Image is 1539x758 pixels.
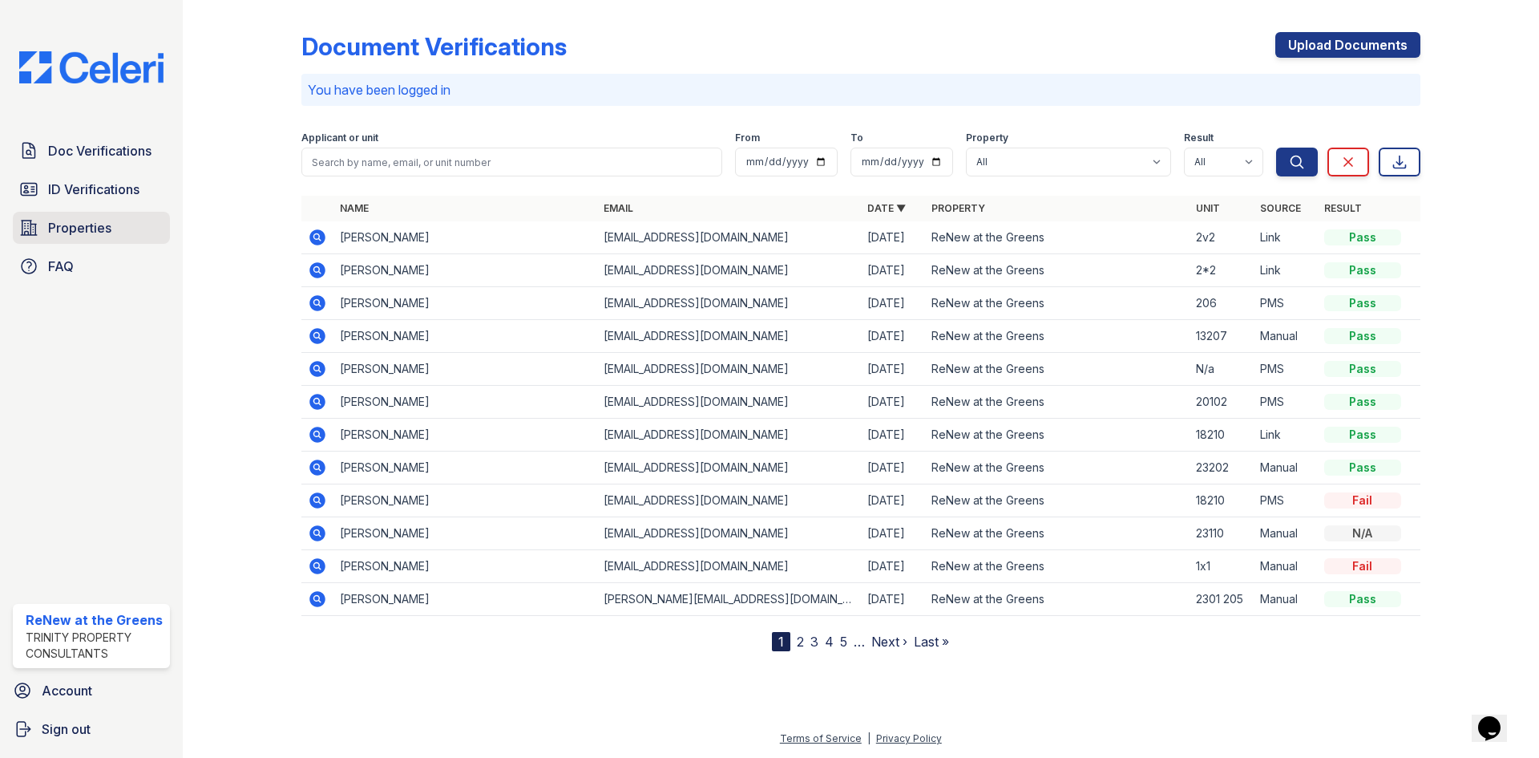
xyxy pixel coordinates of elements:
label: Applicant or unit [301,132,378,144]
td: [PERSON_NAME] [333,484,597,517]
div: Fail [1324,558,1401,574]
td: [PERSON_NAME] [333,386,597,419]
td: ReNew at the Greens [925,353,1189,386]
a: Privacy Policy [876,732,942,744]
label: To [850,132,863,144]
td: [DATE] [861,452,925,484]
td: Link [1254,419,1318,452]
div: Fail [1324,492,1401,509]
td: PMS [1254,484,1318,517]
a: Property [931,202,985,214]
label: Property [966,132,1008,144]
a: Next › [871,634,907,650]
td: [PERSON_NAME] [333,583,597,616]
td: 13207 [1190,320,1254,353]
a: 5 [840,634,847,650]
td: [PERSON_NAME] [333,419,597,452]
span: Properties [48,218,111,237]
td: PMS [1254,386,1318,419]
div: Document Verifications [301,32,567,61]
a: Email [604,202,633,214]
label: From [735,132,760,144]
div: Pass [1324,394,1401,410]
div: | [867,732,870,744]
div: Pass [1324,295,1401,311]
td: ReNew at the Greens [925,386,1189,419]
td: 23110 [1190,517,1254,550]
td: [PERSON_NAME] [333,452,597,484]
td: [EMAIL_ADDRESS][DOMAIN_NAME] [597,517,861,550]
img: CE_Logo_Blue-a8612792a0a2168367f1c8372b55b34899dd931a85d93a1a3d3e32e68fde9ad4.png [6,51,176,83]
td: 18210 [1190,484,1254,517]
td: ReNew at the Greens [925,254,1189,287]
a: Unit [1196,202,1220,214]
td: 206 [1190,287,1254,320]
td: [EMAIL_ADDRESS][DOMAIN_NAME] [597,221,861,254]
td: ReNew at the Greens [925,550,1189,583]
a: Date ▼ [867,202,906,214]
div: N/A [1324,525,1401,541]
td: [DATE] [861,254,925,287]
a: Sign out [6,713,176,745]
a: Result [1324,202,1362,214]
div: Pass [1324,460,1401,476]
td: [PERSON_NAME] [333,353,597,386]
td: 18210 [1190,419,1254,452]
td: [EMAIL_ADDRESS][DOMAIN_NAME] [597,287,861,320]
a: Source [1260,202,1301,214]
td: 23202 [1190,452,1254,484]
td: [EMAIL_ADDRESS][DOMAIN_NAME] [597,320,861,353]
td: ReNew at the Greens [925,583,1189,616]
td: [DATE] [861,583,925,616]
td: ReNew at the Greens [925,287,1189,320]
div: Trinity Property Consultants [26,630,164,662]
td: [DATE] [861,484,925,517]
td: 2301 205 [1190,583,1254,616]
td: Manual [1254,320,1318,353]
td: [PERSON_NAME] [333,550,597,583]
td: 1x1 [1190,550,1254,583]
a: Last » [914,634,949,650]
a: 4 [825,634,834,650]
a: FAQ [13,250,170,282]
td: Link [1254,254,1318,287]
td: [PERSON_NAME] [333,254,597,287]
td: [EMAIL_ADDRESS][DOMAIN_NAME] [597,484,861,517]
td: [EMAIL_ADDRESS][DOMAIN_NAME] [597,254,861,287]
iframe: chat widget [1472,694,1523,742]
td: Manual [1254,452,1318,484]
td: ReNew at the Greens [925,221,1189,254]
span: Sign out [42,719,91,739]
div: Pass [1324,591,1401,607]
td: [EMAIL_ADDRESS][DOMAIN_NAME] [597,452,861,484]
td: [DATE] [861,221,925,254]
td: ReNew at the Greens [925,419,1189,452]
td: [DATE] [861,353,925,386]
input: Search by name, email, or unit number [301,148,722,176]
div: Pass [1324,361,1401,377]
td: [DATE] [861,419,925,452]
div: Pass [1324,328,1401,344]
a: Properties [13,212,170,244]
td: Manual [1254,517,1318,550]
div: ReNew at the Greens [26,610,164,630]
td: PMS [1254,353,1318,386]
label: Result [1184,132,1214,144]
td: [EMAIL_ADDRESS][DOMAIN_NAME] [597,419,861,452]
a: 2 [797,634,804,650]
span: Account [42,681,92,700]
div: Pass [1324,427,1401,443]
div: Pass [1324,262,1401,278]
a: Terms of Service [780,732,862,744]
td: Manual [1254,583,1318,616]
td: [PERSON_NAME] [333,320,597,353]
td: Manual [1254,550,1318,583]
a: Name [340,202,369,214]
td: [DATE] [861,517,925,550]
td: 2v2 [1190,221,1254,254]
td: ReNew at the Greens [925,320,1189,353]
td: N/a [1190,353,1254,386]
a: 3 [810,634,818,650]
td: ReNew at the Greens [925,452,1189,484]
